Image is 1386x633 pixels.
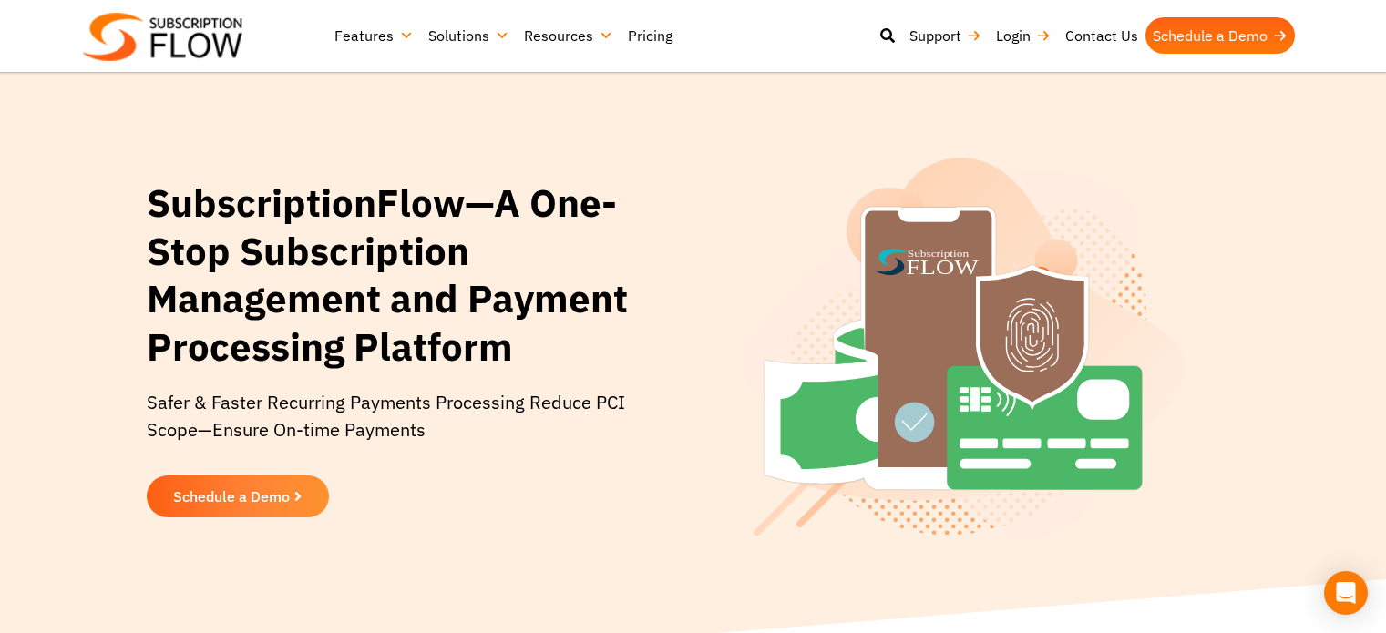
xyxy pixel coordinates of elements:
[1324,571,1368,615] div: Open Intercom Messenger
[147,178,465,228] span: SubscriptionFlow
[1058,17,1145,54] a: Contact Us
[327,17,421,54] a: Features
[147,389,643,462] p: Safer & Faster Recurring Payments Processing Reduce PCI Scope—Ensure On-time Payments
[173,489,290,504] span: Schedule a Demo
[147,475,329,517] a: Schedule a Demo
[147,179,643,371] h1: —A One-Stop Subscription Management and Payment Processing Platform
[744,158,1185,538] img: banner-image
[421,17,517,54] a: Solutions
[517,17,621,54] a: Resources
[621,17,680,54] a: Pricing
[989,17,1058,54] a: Login
[902,17,989,54] a: Support
[1145,17,1295,54] a: Schedule a Demo
[83,13,242,61] img: Subscriptionflow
